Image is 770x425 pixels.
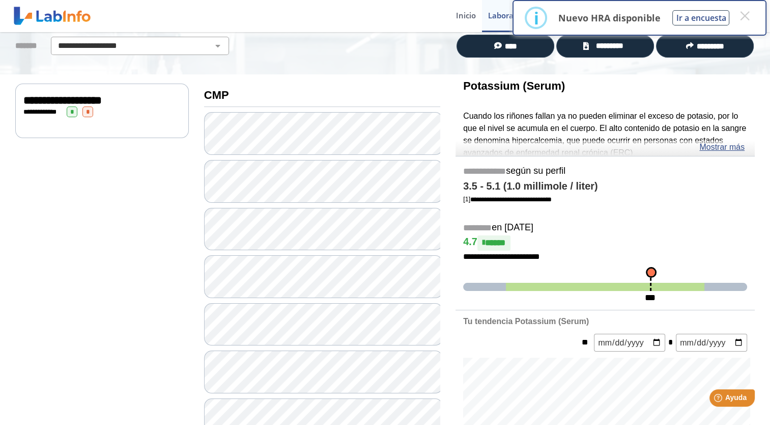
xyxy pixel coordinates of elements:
b: CMP [204,89,229,101]
b: Potassium (Serum) [463,79,565,92]
b: Tu tendencia Potassium (Serum) [463,317,589,326]
h5: según su perfil [463,166,747,177]
h5: en [DATE] [463,222,747,234]
h4: 3.5 - 5.1 (1.0 millimole / liter) [463,180,747,193]
div: i [533,9,538,27]
input: mm/dd/yyyy [594,334,665,352]
button: Ir a encuesta [672,10,729,25]
h4: 4.7 [463,235,747,251]
input: mm/dd/yyyy [676,334,747,352]
iframe: Help widget launcher [679,385,759,414]
a: Mostrar más [699,141,745,153]
a: [1] [463,195,552,203]
p: Nuevo HRA disponible [558,12,660,24]
p: Cuando los riñones fallan ya no pueden eliminar el exceso de potasio, por lo que el nivel se acum... [463,110,747,159]
button: Close this dialog [735,7,754,25]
